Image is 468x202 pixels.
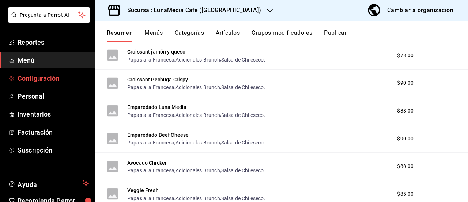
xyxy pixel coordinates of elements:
button: Croissant jamón y queso [127,48,185,55]
button: Adicionales Brunch [175,139,220,146]
span: $88.00 [397,162,414,170]
button: Publicar [324,29,347,42]
span: Menú [18,55,89,65]
span: Reportes [18,37,89,47]
button: Salsa de Chileseco. [221,195,265,202]
button: Pregunta a Parrot AI [8,7,90,23]
span: $78.00 [397,52,414,59]
span: Inventarios [18,109,89,119]
button: Papas a la Francesa [127,139,174,146]
button: Salsa de Chileseco. [221,167,265,174]
span: Pregunta a Parrot AI [20,11,79,19]
button: Salsa de Chileseco. [221,139,265,146]
button: Grupos modificadores [252,29,312,42]
button: Salsa de Chileseco. [221,84,265,91]
button: Adicionales Brunch [175,84,220,91]
div: , , [127,166,265,174]
button: Adicionales Brunch [175,195,220,202]
span: $88.00 [397,107,414,115]
span: Configuración [18,73,89,83]
div: , , [127,194,265,202]
button: Emparedado Luna Media [127,103,186,111]
button: Emparedado Beef Cheese [127,131,189,139]
span: $85.00 [397,190,414,198]
button: Papas a la Francesa [127,84,174,91]
button: Salsa de Chileseco. [221,56,265,63]
span: $90.00 [397,79,414,87]
button: Papas a la Francesa [127,195,174,202]
a: Pregunta a Parrot AI [5,16,90,24]
div: navigation tabs [107,29,468,42]
button: Categorías [175,29,204,42]
button: Veggie Fresh [127,187,159,194]
button: Adicionales Brunch [175,167,220,174]
span: Ayuda [18,179,79,188]
div: , , [127,55,265,63]
button: Salsa de Chileseco. [221,111,265,119]
button: Adicionales Brunch [175,111,220,119]
button: Resumen [107,29,133,42]
h3: Sucursal: LunaMedia Café ([GEOGRAPHIC_DATA]) [121,6,261,15]
button: Menús [144,29,163,42]
span: Personal [18,91,89,101]
button: Papas a la Francesa [127,167,174,174]
span: $90.00 [397,135,414,143]
button: Adicionales Brunch [175,56,220,63]
span: Facturación [18,127,89,137]
button: Avocado Chicken [127,159,168,166]
button: Papas a la Francesa [127,111,174,119]
button: Croissant Pechuga Crispy [127,76,188,83]
div: , , [127,139,265,146]
div: Cambiar a organización [387,5,453,15]
span: Suscripción [18,145,89,155]
button: Papas a la Francesa [127,56,174,63]
div: , , [127,111,265,118]
button: Artículos [216,29,240,42]
div: , , [127,83,265,91]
